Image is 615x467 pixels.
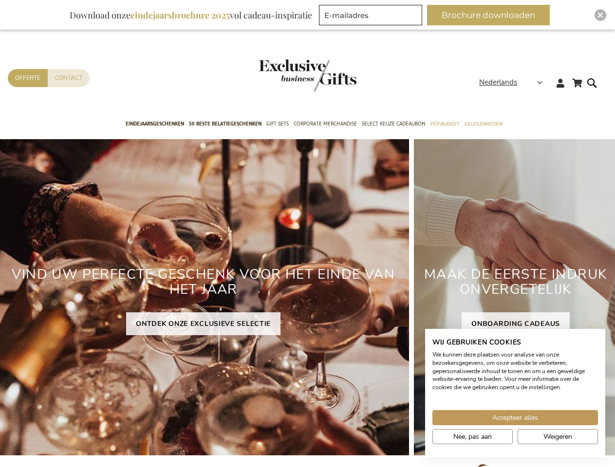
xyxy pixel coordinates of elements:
div: Download onze vol cadeau-inspiratie [65,5,317,25]
form: marketing offers and promotions [319,5,425,28]
img: Close [597,12,603,18]
a: store logo [259,59,308,91]
span: Gift Sets [266,119,289,129]
b: eindejaarsbrochure 2025 [130,9,230,21]
button: Alle cookies weigeren [518,429,598,444]
p: We kunnen deze plaatsen voor analyse van onze bezoekersgegevens, om onze website te verbeteren, g... [432,351,598,392]
button: Brochure downloaden [427,5,550,25]
div: Close [595,9,606,21]
div: Nederlands [479,77,549,88]
img: Exclusive Business gifts logo [259,59,356,91]
a: Contact [48,69,90,87]
span: Nederlands [479,77,517,88]
span: Select Keuze Cadeaubon [362,119,425,129]
span: Nee, pas aan [453,431,492,442]
span: Corporate Merchandise [294,119,357,129]
input: E-mailadres [319,5,422,25]
span: Per Budget [430,119,459,129]
span: Eindejaarsgeschenken [126,119,184,129]
button: Pas cookie voorkeuren aan [432,429,513,444]
span: 50 beste relatiegeschenken [189,119,261,129]
a: ONTDEK ONZE EXCLUSIEVE SELECTIE [126,312,280,335]
a: Offerte [8,69,48,87]
button: Accepteer alle cookies [432,410,598,425]
span: Weigeren [543,431,572,442]
span: Gelegenheden [464,119,502,129]
a: ONBOARDING CADEAUS [462,312,570,335]
h2: Wij gebruiken cookies [432,338,598,347]
span: Accepteer alles [492,413,538,423]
